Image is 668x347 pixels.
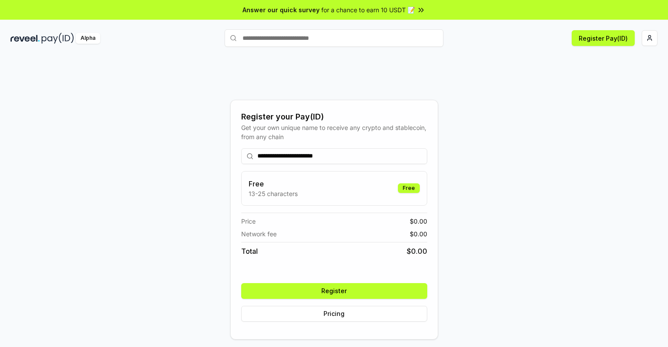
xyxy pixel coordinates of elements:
[241,217,256,226] span: Price
[241,123,427,141] div: Get your own unique name to receive any crypto and stablecoin, from any chain
[42,33,74,44] img: pay_id
[11,33,40,44] img: reveel_dark
[249,189,298,198] p: 13-25 characters
[410,229,427,238] span: $ 0.00
[241,283,427,299] button: Register
[407,246,427,256] span: $ 0.00
[241,229,277,238] span: Network fee
[398,183,420,193] div: Free
[241,111,427,123] div: Register your Pay(ID)
[241,306,427,322] button: Pricing
[243,5,320,14] span: Answer our quick survey
[321,5,415,14] span: for a chance to earn 10 USDT 📝
[410,217,427,226] span: $ 0.00
[572,30,635,46] button: Register Pay(ID)
[249,179,298,189] h3: Free
[76,33,100,44] div: Alpha
[241,246,258,256] span: Total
